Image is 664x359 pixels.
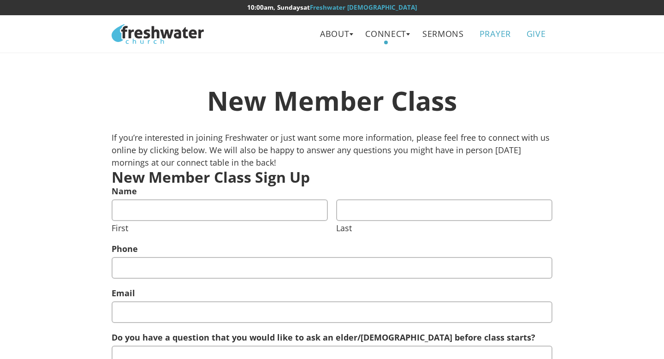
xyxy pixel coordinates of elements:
time: 10:00am, Sundays [247,3,303,12]
a: Sermons [415,24,470,44]
input: Last name [336,199,552,221]
h1: New Member Class [112,86,552,115]
label: Phone [112,243,138,255]
label: Email [112,287,135,299]
a: Connect [359,24,414,44]
label: First [112,222,128,234]
label: Do you have a question that you would like to ask an elder/[DEMOGRAPHIC_DATA] before class starts? [112,331,535,344]
input: First name [112,199,328,221]
a: Prayer [473,24,517,44]
h6: at [112,4,552,11]
img: Freshwater Church [112,24,204,44]
label: Name [112,185,137,197]
p: If you’re interested in joining Freshwater or just want some more information, please feel free t... [112,132,552,169]
a: Give [520,24,552,44]
a: About [314,24,356,44]
a: Freshwater [DEMOGRAPHIC_DATA] [310,3,417,12]
label: Last [336,222,352,234]
h3: New Member Class Sign Up [112,169,552,185]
